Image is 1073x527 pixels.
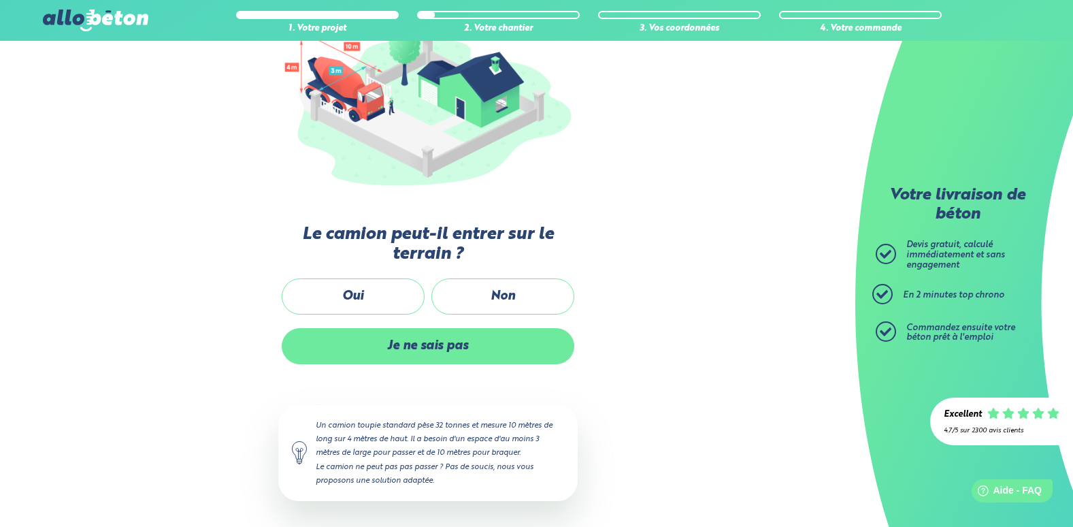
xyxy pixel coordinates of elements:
[779,24,942,34] div: 4. Votre commande
[43,10,148,31] img: allobéton
[431,278,574,315] label: Non
[952,474,1058,512] iframe: Help widget launcher
[282,328,574,364] label: Je ne sais pas
[278,225,578,265] label: Le camion peut-il entrer sur le terrain ?
[278,405,578,501] div: Un camion toupie standard pèse 32 tonnes et mesure 10 mètres de long sur 4 mètres de haut. Il a b...
[282,278,425,315] label: Oui
[417,24,580,34] div: 2. Votre chantier
[598,24,761,34] div: 3. Vos coordonnées
[236,24,399,34] div: 1. Votre projet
